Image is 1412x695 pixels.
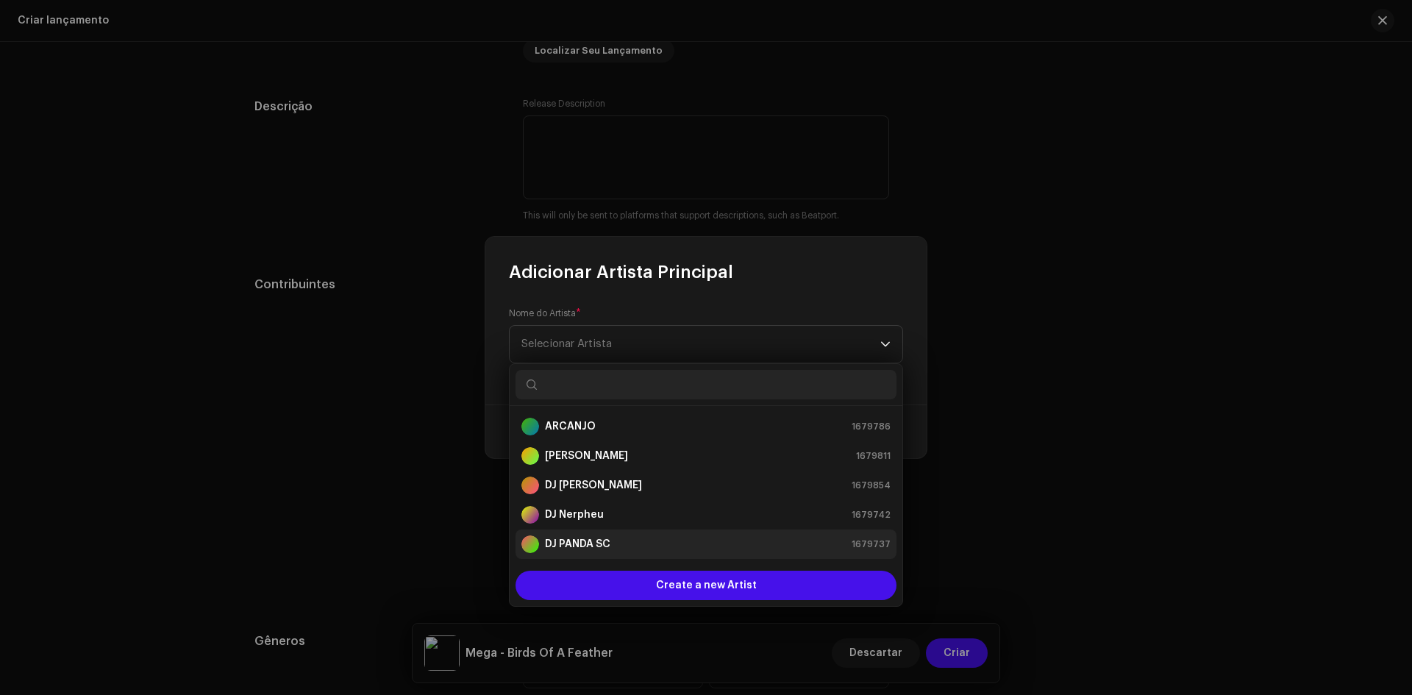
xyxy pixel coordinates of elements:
ul: Option List [510,406,902,594]
span: Adicionar Artista Principal [509,260,733,284]
label: Nome do Artista [509,307,581,319]
div: dropdown trigger [880,326,891,363]
li: DJ Maninho [516,471,896,500]
span: 1679854 [852,478,891,493]
span: 1679811 [856,449,891,463]
strong: [PERSON_NAME] [545,449,628,463]
strong: ARCANJO [545,419,596,434]
strong: DJ [PERSON_NAME] [545,478,642,493]
span: Selecionar Artista [521,338,612,349]
li: DJ PANDA SC [516,530,896,559]
strong: DJ Nerpheu [545,507,604,522]
li: ARCANJO [516,412,896,441]
li: DJ Nerpheu [516,500,896,530]
span: Selecionar Artista [521,326,880,363]
strong: DJ PANDA SC [545,537,610,552]
span: Create a new Artist [656,571,757,600]
span: 1679737 [852,537,891,552]
span: 1679742 [852,507,891,522]
li: LUCAS [516,559,896,588]
span: 1679786 [852,419,891,434]
li: BRUNO [516,441,896,471]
